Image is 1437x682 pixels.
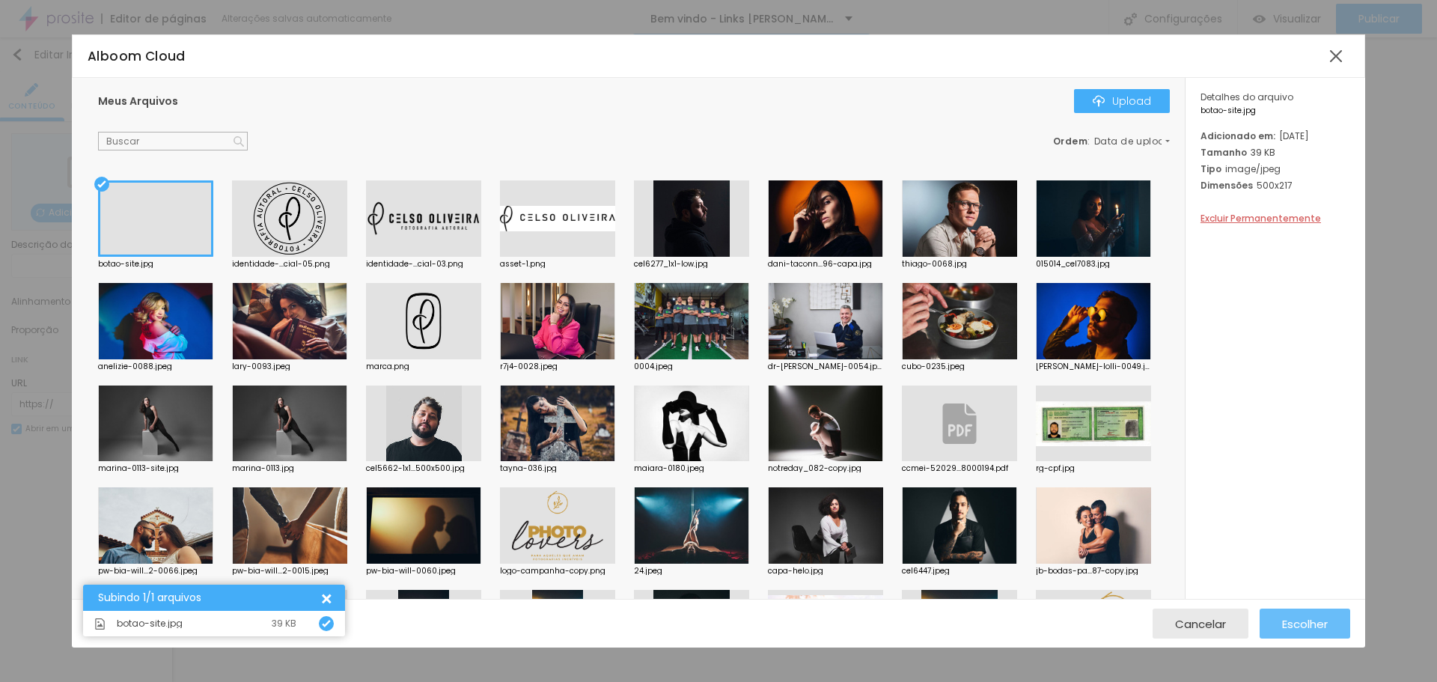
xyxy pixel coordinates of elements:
input: Buscar [98,132,248,151]
div: [DATE] [1200,130,1350,142]
div: r7j4-0028.jpeg [500,363,615,371]
div: dr-[PERSON_NAME]-0054.jpeg [768,363,883,371]
span: Ordem [1053,135,1088,147]
span: Alboom Cloud [88,47,186,65]
img: Icone [94,618,106,630]
div: image/jpeg [1200,162,1350,175]
div: dani-taconn...96-capa.jpg [768,261,883,268]
span: Meus Arquivos [98,94,178,109]
div: marca.png [366,363,481,371]
div: 39 KB [1200,146,1350,159]
span: Cancelar [1175,618,1226,630]
div: cel6447.jpeg [902,567,1017,575]
span: Data de upload [1094,137,1172,146]
div: maiara-0180.jpeg [634,465,749,472]
div: asset-1.png [500,261,615,268]
div: 015014_cel7083.jpg [1036,261,1151,268]
div: pw-bia-will...2-0066.jpeg [98,567,213,575]
span: Tipo [1200,162,1221,175]
div: identidade-...cial-03.png [366,261,481,268]
button: Cancelar [1153,609,1248,639]
div: 0004.jpeg [634,363,749,371]
div: marina-0113.jpg [232,465,347,472]
img: Icone [234,136,244,147]
div: lary-0093.jpeg [232,363,347,371]
div: 24.jpeg [634,567,749,575]
span: Dimensões [1200,179,1253,192]
img: Icone [1093,95,1105,107]
div: pw-bia-will...2-0015.jpeg [232,567,347,575]
div: cubo-0235.jpeg [902,363,1017,371]
div: marina-0113-site.jpg [98,465,213,472]
div: identidade-...cial-05.png [232,261,347,268]
div: 500x217 [1200,179,1350,192]
span: Tamanho [1200,146,1247,159]
div: cel5662-1x1...500x500.jpg [366,465,481,472]
div: anelizie-0088.jpeg [98,363,213,371]
div: botao-site.jpg [98,261,213,268]
div: cel6277_1x1-low.jpg [634,261,749,268]
span: Excluir Permanentemente [1200,212,1321,225]
div: rg-cpf.jpg [1036,465,1151,472]
span: botao-site.jpg [1200,107,1350,115]
div: [PERSON_NAME]-lolli-0049.jpeg [1036,363,1151,371]
div: logo-campanha-copy.png [500,567,615,575]
span: Adicionado em: [1200,130,1275,142]
div: Subindo 1/1 arquivos [98,592,319,603]
img: Icone [322,619,331,628]
button: Escolher [1260,609,1350,639]
span: Detalhes do arquivo [1200,91,1293,103]
div: notreday_082-copy.jpg [768,465,883,472]
div: capa-helo.jpg [768,567,883,575]
div: Upload [1093,95,1151,107]
div: 39 KB [272,619,296,628]
span: botao-site.jpg [117,619,183,628]
div: tayna-036.jpg [500,465,615,472]
div: thiago-0068.jpg [902,261,1017,268]
button: IconeUpload [1074,89,1170,113]
div: : [1053,137,1170,146]
div: ccmei-52029...8000194.pdf [902,465,1017,472]
div: jb-bodas-pa...87-copy.jpg [1036,567,1151,575]
div: pw-bia-will-0060.jpeg [366,567,481,575]
span: Escolher [1282,618,1328,630]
